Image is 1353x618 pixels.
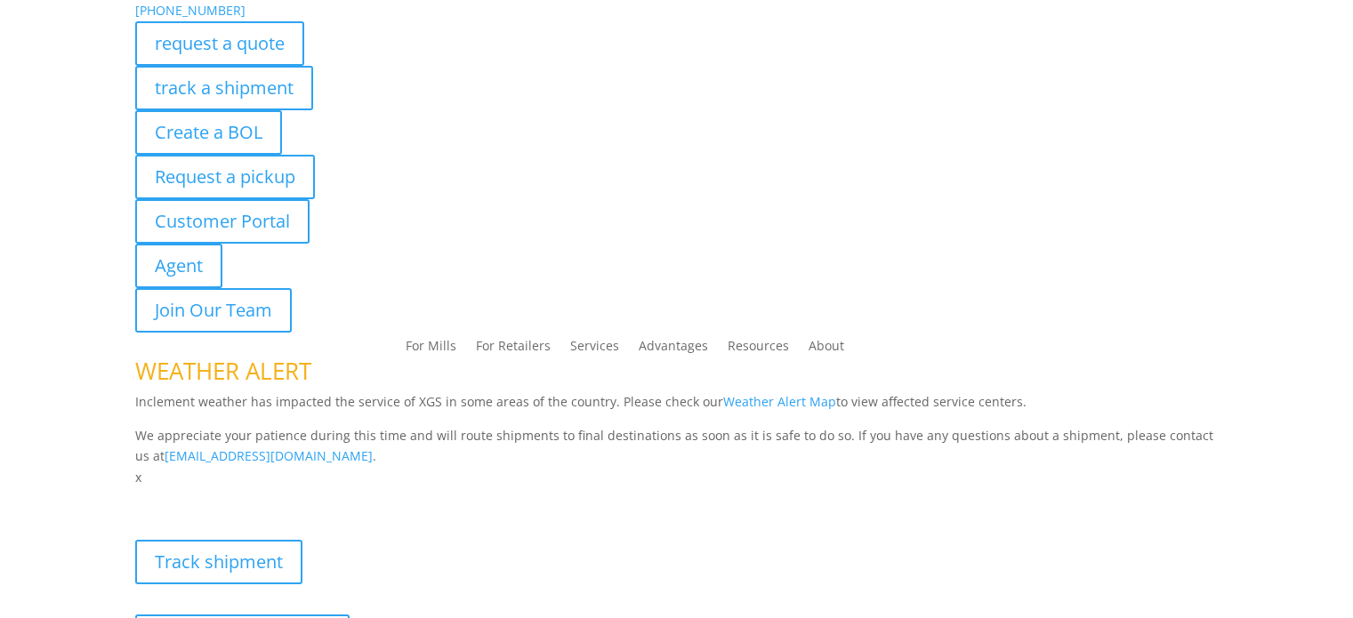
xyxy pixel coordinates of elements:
a: Create a BOL [135,110,282,155]
a: Request a pickup [135,155,315,199]
p: x [135,467,1218,488]
a: About [809,340,844,359]
a: Weather Alert Map [723,393,836,410]
a: request a quote [135,21,304,66]
a: track a shipment [135,66,313,110]
b: Visibility, transparency, and control for your entire supply chain. [135,491,532,508]
a: For Retailers [476,340,551,359]
a: For Mills [406,340,456,359]
span: WEATHER ALERT [135,355,311,387]
a: Resources [728,340,789,359]
a: Services [570,340,619,359]
p: We appreciate your patience during this time and will route shipments to final destinations as so... [135,425,1218,468]
a: [EMAIL_ADDRESS][DOMAIN_NAME] [165,447,373,464]
a: Agent [135,244,222,288]
a: [PHONE_NUMBER] [135,2,246,19]
a: Advantages [639,340,708,359]
a: Track shipment [135,540,302,584]
a: Customer Portal [135,199,310,244]
p: Inclement weather has impacted the service of XGS in some areas of the country. Please check our ... [135,391,1218,425]
a: Join Our Team [135,288,292,333]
